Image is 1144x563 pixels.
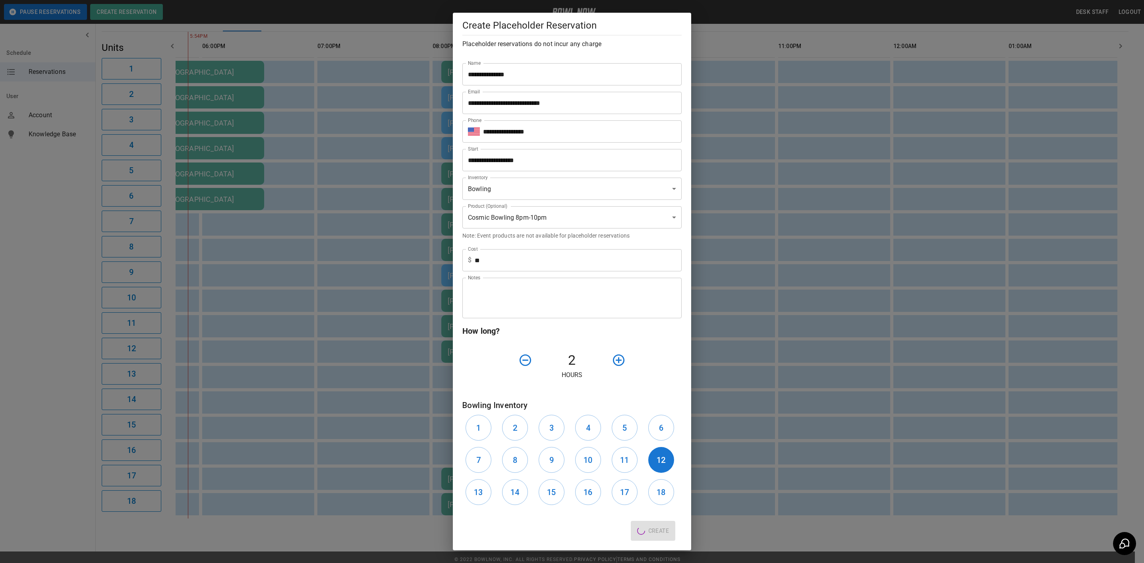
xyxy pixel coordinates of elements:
[648,415,674,441] button: 6
[575,479,601,505] button: 16
[466,415,491,441] button: 1
[659,422,663,434] h6: 6
[468,117,481,124] label: Phone
[648,479,674,505] button: 18
[468,126,480,137] button: Select country
[462,178,682,200] div: Bowling
[612,415,638,441] button: 5
[502,447,528,473] button: 8
[612,479,638,505] button: 17
[620,486,629,499] h6: 17
[575,447,601,473] button: 10
[547,486,556,499] h6: 15
[474,486,483,499] h6: 13
[612,447,638,473] button: 11
[462,232,682,240] p: Note: Event products are not available for placeholder reservations
[462,325,682,337] h6: How long?
[584,454,592,466] h6: 10
[462,19,682,32] h5: Create Placeholder Reservation
[622,422,627,434] h6: 5
[648,447,674,473] button: 12
[549,422,554,434] h6: 3
[549,454,554,466] h6: 9
[510,486,519,499] h6: 14
[502,479,528,505] button: 14
[575,415,601,441] button: 4
[476,422,481,434] h6: 1
[586,422,590,434] h6: 4
[462,399,682,412] h6: Bowling Inventory
[620,454,629,466] h6: 11
[535,352,609,369] h4: 2
[462,206,682,228] div: Cosmic Bowling 8pm-10pm
[466,479,491,505] button: 13
[476,454,481,466] h6: 7
[513,454,517,466] h6: 8
[539,415,564,441] button: 3
[462,39,682,50] h6: Placeholder reservations do not incur any charge
[539,479,564,505] button: 15
[657,486,665,499] h6: 18
[584,486,592,499] h6: 16
[502,415,528,441] button: 2
[462,149,676,171] input: Choose date, selected date is Sep 27, 2025
[462,370,682,380] p: Hours
[468,145,478,152] label: Start
[513,422,517,434] h6: 2
[657,454,665,466] h6: 12
[539,447,564,473] button: 9
[466,447,491,473] button: 7
[468,255,472,265] p: $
